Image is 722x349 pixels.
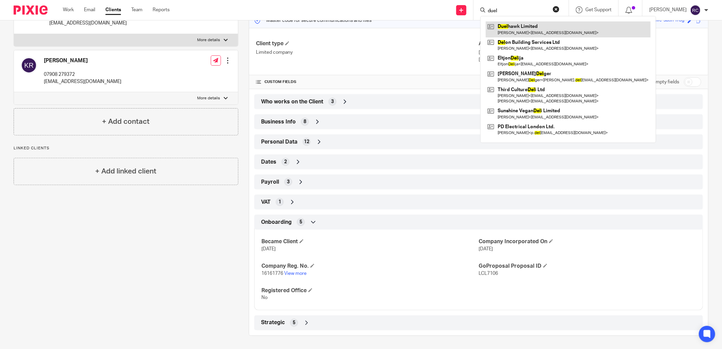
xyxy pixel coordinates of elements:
[44,71,121,78] p: 07908 279372
[261,263,479,270] h4: Company Reg. No.
[479,238,696,245] h4: Company Incorporated On
[331,98,334,105] span: 3
[261,159,276,166] span: Dates
[44,78,121,85] p: [EMAIL_ADDRESS][DOMAIN_NAME]
[197,96,220,101] p: More details
[261,219,292,226] span: Onboarding
[256,49,479,56] p: Limited company
[261,118,296,126] span: Business Info
[284,271,307,276] a: View more
[636,17,684,24] div: messy-olive-satin-frog
[102,116,150,127] h4: + Add contact
[261,271,283,276] span: 16161776
[261,199,271,206] span: VAT
[304,118,306,125] span: 8
[256,79,479,85] h4: CUSTOM FIELDS
[49,20,127,27] p: [EMAIL_ADDRESS][DOMAIN_NAME]
[44,57,121,64] h4: [PERSON_NAME]
[95,166,156,177] h4: + Add linked client
[479,263,696,270] h4: GoProposal Proposal ID
[261,247,276,251] span: [DATE]
[256,40,479,47] h4: Client type
[261,179,279,186] span: Payroll
[261,238,479,245] h4: Became Client
[487,8,548,14] input: Search
[84,6,95,13] a: Email
[14,5,48,15] img: Pixie
[479,247,493,251] span: [DATE]
[640,79,679,85] label: Show empty fields
[261,287,479,294] h4: Registered Office
[479,56,701,63] p: [GEOGRAPHIC_DATA], E4 7AN
[293,319,295,326] span: 5
[21,57,37,73] img: svg%3E
[254,17,372,24] p: Master code for secure communications and files
[479,40,701,47] h4: Address
[105,6,121,13] a: Clients
[479,49,701,56] p: [STREET_ADDRESS]
[649,6,687,13] p: [PERSON_NAME]
[131,6,142,13] a: Team
[197,37,220,43] p: More details
[261,319,285,326] span: Strategic
[304,138,309,145] span: 12
[690,5,701,16] img: svg%3E
[14,146,238,151] p: Linked clients
[153,6,170,13] a: Reports
[261,138,297,146] span: Personal Data
[585,7,612,12] span: Get Support
[479,271,498,276] span: LCL7106
[287,179,290,185] span: 3
[278,199,281,205] span: 1
[284,159,287,165] span: 2
[553,6,560,13] button: Clear
[63,6,74,13] a: Work
[299,219,302,226] span: 5
[261,295,268,300] span: No
[261,98,323,105] span: Who works on the Client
